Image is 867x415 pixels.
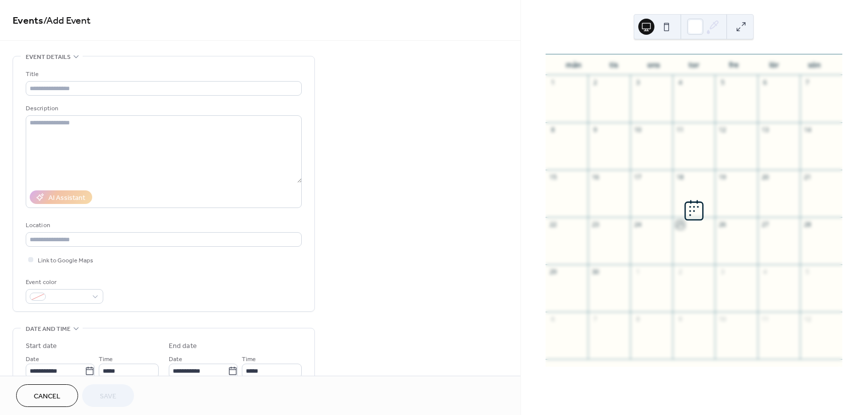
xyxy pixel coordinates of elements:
[38,255,93,266] span: Link to Google Maps
[634,79,642,87] div: 3
[761,268,769,276] div: 4
[761,126,769,134] div: 13
[549,315,557,324] div: 6
[676,126,685,134] div: 11
[714,54,754,75] div: fre
[13,11,43,31] a: Events
[591,315,599,324] div: 7
[754,54,794,75] div: lör
[549,126,557,134] div: 8
[549,268,557,276] div: 29
[16,384,78,407] button: Cancel
[634,268,642,276] div: 1
[591,126,599,134] div: 9
[554,54,594,75] div: mån
[803,126,812,134] div: 14
[591,173,599,182] div: 16
[634,126,642,134] div: 10
[549,79,557,87] div: 1
[169,341,197,352] div: End date
[718,173,727,182] div: 19
[26,324,71,334] span: Date and time
[99,354,113,365] span: Time
[718,221,727,229] div: 26
[676,315,685,324] div: 9
[634,315,642,324] div: 8
[549,173,557,182] div: 15
[676,173,685,182] div: 18
[26,354,39,365] span: Date
[242,354,256,365] span: Time
[803,173,812,182] div: 21
[634,54,674,75] div: ons
[761,79,769,87] div: 6
[718,268,727,276] div: 3
[761,315,769,324] div: 11
[26,277,101,288] div: Event color
[803,315,812,324] div: 12
[634,173,642,182] div: 17
[593,54,634,75] div: tis
[43,11,91,31] span: / Add Event
[26,52,71,62] span: Event details
[169,354,182,365] span: Date
[26,69,300,80] div: Title
[674,54,714,75] div: tor
[718,315,727,324] div: 10
[803,79,812,87] div: 7
[676,221,685,229] div: 25
[26,341,57,352] div: Start date
[718,126,727,134] div: 12
[718,79,727,87] div: 5
[591,79,599,87] div: 2
[591,221,599,229] div: 23
[634,221,642,229] div: 24
[676,268,685,276] div: 2
[26,220,300,231] div: Location
[803,221,812,229] div: 28
[26,103,300,114] div: Description
[549,221,557,229] div: 22
[794,54,834,75] div: sön
[761,221,769,229] div: 27
[803,268,812,276] div: 5
[34,391,60,402] span: Cancel
[761,173,769,182] div: 20
[676,79,685,87] div: 4
[591,268,599,276] div: 30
